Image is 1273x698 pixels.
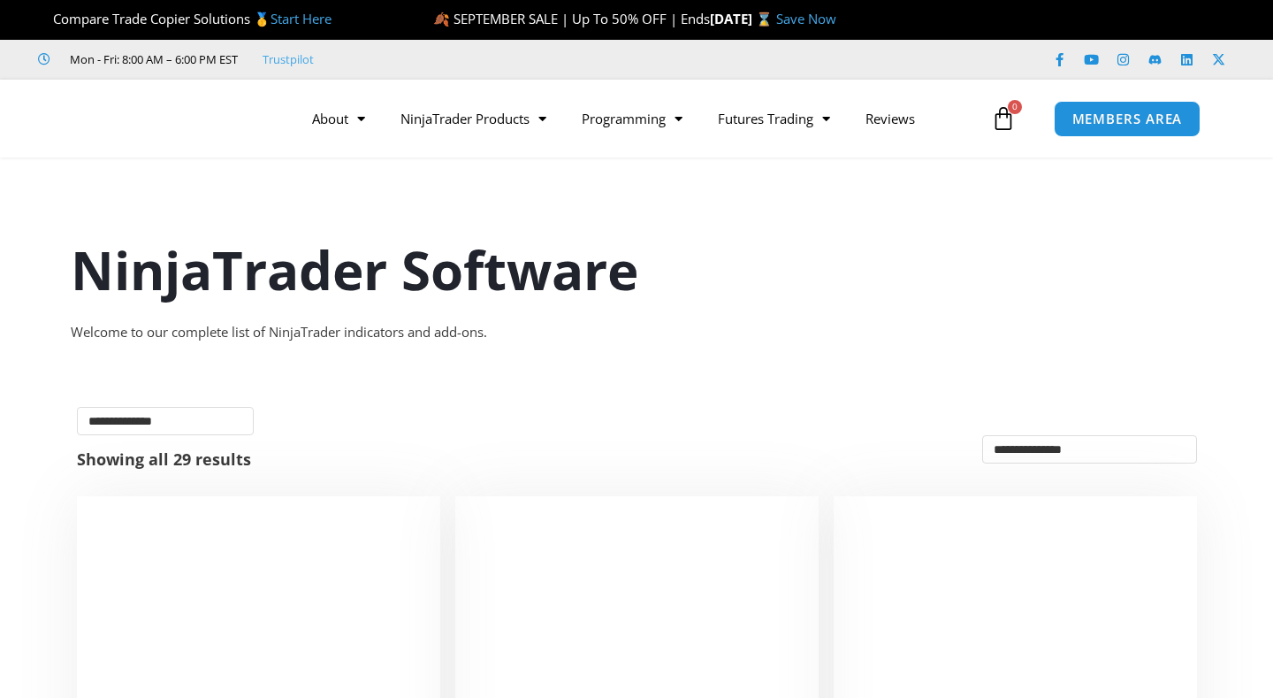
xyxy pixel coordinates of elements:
span: 🍂 SEPTEMBER SALE | Up To 50% OFF | Ends [433,10,710,27]
a: Save Now [776,10,836,27]
h1: NinjaTrader Software [71,233,1202,307]
span: Mon - Fri: 8:00 AM – 6:00 PM EST [65,49,238,70]
img: LogoAI | Affordable Indicators – NinjaTrader [57,87,248,150]
span: MEMBERS AREA [1072,112,1183,126]
a: NinjaTrader Products [383,98,564,139]
strong: [DATE] ⌛ [710,10,776,27]
span: Compare Trade Copier Solutions 🥇 [38,10,332,27]
a: Start Here [271,10,332,27]
a: 0 [964,93,1042,144]
select: Shop order [982,435,1197,464]
a: About [294,98,383,139]
a: Trustpilot [263,49,314,70]
nav: Menu [294,98,987,139]
span: 0 [1008,100,1022,114]
a: Futures Trading [700,98,848,139]
a: Programming [564,98,700,139]
a: MEMBERS AREA [1054,101,1201,137]
img: 🏆 [39,12,52,26]
a: Reviews [848,98,933,139]
div: Welcome to our complete list of NinjaTrader indicators and add-ons. [71,320,1202,345]
p: Showing all 29 results [77,451,251,467]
